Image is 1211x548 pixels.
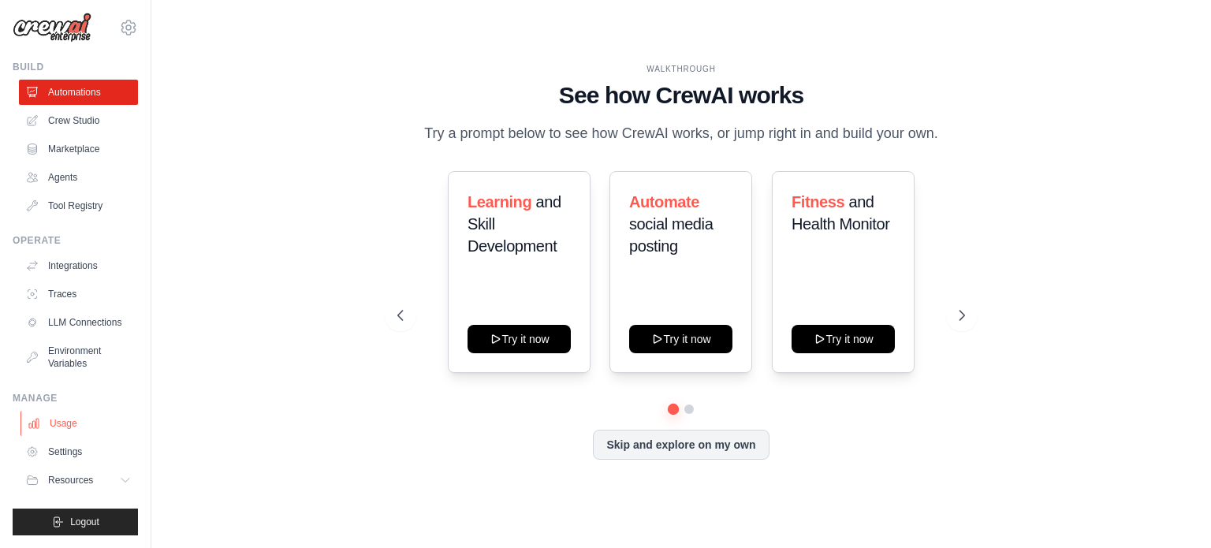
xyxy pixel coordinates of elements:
[48,474,93,486] span: Resources
[19,165,138,190] a: Agents
[19,80,138,105] a: Automations
[397,81,965,110] h1: See how CrewAI works
[19,310,138,335] a: LLM Connections
[629,215,713,255] span: social media posting
[13,61,138,73] div: Build
[792,325,895,353] button: Try it now
[593,430,769,460] button: Skip and explore on my own
[19,338,138,376] a: Environment Variables
[19,439,138,464] a: Settings
[1132,472,1211,548] iframe: Chat Widget
[468,193,531,211] span: Learning
[468,193,561,255] span: and Skill Development
[19,253,138,278] a: Integrations
[468,325,571,353] button: Try it now
[13,509,138,535] button: Logout
[397,63,965,75] div: WALKTHROUGH
[19,468,138,493] button: Resources
[19,281,138,307] a: Traces
[792,193,889,233] span: and Health Monitor
[19,136,138,162] a: Marketplace
[416,122,946,145] p: Try a prompt below to see how CrewAI works, or jump right in and build your own.
[20,411,140,436] a: Usage
[629,325,732,353] button: Try it now
[629,193,699,211] span: Automate
[792,193,844,211] span: Fitness
[19,193,138,218] a: Tool Registry
[70,516,99,528] span: Logout
[13,234,138,247] div: Operate
[19,108,138,133] a: Crew Studio
[13,13,91,43] img: Logo
[13,392,138,404] div: Manage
